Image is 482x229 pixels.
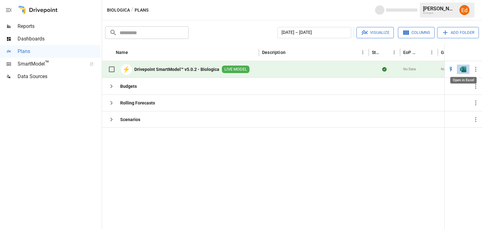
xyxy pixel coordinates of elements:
span: SmartModel [18,60,83,68]
button: Sort [129,48,137,57]
div: Name [116,50,128,55]
button: Visualize [356,27,394,38]
div: [PERSON_NAME] [423,6,456,12]
button: [DATE] – [DATE] [277,27,351,38]
span: No Data [403,67,416,72]
div: Description [262,50,286,55]
button: Ed Lack [456,1,473,19]
button: EoP Cash column menu [427,48,436,57]
div: Biologica [423,12,456,14]
span: LIVE MODEL [222,67,249,72]
div: Sync complete [382,66,387,72]
b: Rolling Forecasts [120,100,155,106]
span: Reports [18,23,100,30]
button: Sort [286,48,295,57]
span: Plans [18,48,100,55]
div: Open in Quick Edit [448,66,454,72]
img: quick-edit-flash.b8aec18c.svg [448,66,454,72]
div: Open in Excel [460,66,466,72]
b: Budgets [120,83,137,89]
span: ™ [45,59,49,67]
b: Scenarios [120,116,140,123]
span: Data Sources [18,73,100,80]
span: Dashboards [18,35,100,43]
img: Ed Lack [459,5,469,15]
button: Description column menu [358,48,367,57]
button: Sort [419,48,427,57]
div: Gross Sales [441,50,462,55]
button: Status column menu [390,48,399,57]
button: Add Folder [437,27,479,38]
div: EoP Cash [403,50,418,55]
div: Status [372,50,380,55]
div: Open in Excel [450,77,477,83]
button: Sort [381,48,390,57]
button: Columns [398,27,435,38]
span: No Data [441,67,453,72]
div: ⚡ [121,64,132,75]
div: / [131,6,133,14]
button: Biologica [107,6,130,14]
img: g5qfjXmAAAAABJRU5ErkJggg== [460,66,466,72]
button: Sort [473,48,482,57]
b: Drivepoint SmartModel™ v5.0.2 - Biologica [134,66,219,72]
